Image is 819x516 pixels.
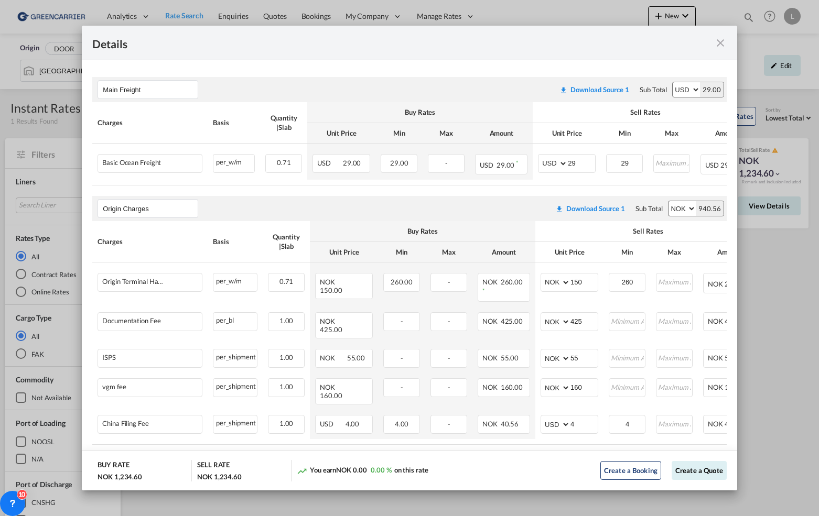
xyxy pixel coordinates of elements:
span: USD [320,420,344,428]
th: Amount [472,242,535,262]
span: NOK [482,354,499,362]
span: 55.00 [347,354,365,362]
span: 29.00 [720,161,739,169]
input: Maximum Amount [657,379,692,394]
sup: Minimum amount [482,287,484,294]
button: Download original source rate sheet [550,199,630,218]
span: 150.00 [320,286,342,294]
th: Unit Price [310,242,378,262]
span: 0.00 % [371,466,391,474]
span: 29.00 [390,159,408,167]
th: Max [425,242,472,262]
span: USD [317,159,341,167]
md-icon: icon-download [559,86,568,94]
span: NOK [708,317,723,325]
div: 940.56 [696,201,723,216]
input: Maximum Amount [657,273,692,289]
div: Quantity | Slab [265,113,302,132]
div: Quantity | Slab [268,232,305,251]
th: Unit Price [307,123,375,144]
sup: Minimum amount [516,159,518,166]
span: - [448,383,450,391]
div: Download original source rate sheet [555,204,625,213]
div: 29.00 [700,82,724,97]
span: 0.71 [277,158,291,167]
input: Maximum Amount [657,415,692,431]
div: Origin Terminal Handling Charge [102,278,165,286]
span: NOK [482,278,499,286]
div: Download original source rate sheet [554,85,634,94]
input: 29 [568,155,595,170]
div: Download original source rate sheet [559,85,629,94]
input: Maximum Amount [654,155,689,170]
div: Details [92,36,663,49]
md-icon: icon-close fg-AAA8AD m-0 cursor [714,37,727,49]
div: per_shipment [213,415,257,429]
th: Unit Price [535,242,604,262]
span: 4.00 [346,420,360,428]
span: 425.00 [501,317,523,325]
span: 260.00 [501,278,523,286]
md-icon: icon-download [555,205,564,213]
div: Download original source rate sheet [550,204,630,213]
div: per_shipment [213,379,257,392]
md-icon: icon-trending-up [297,466,307,476]
input: Minimum Amount [607,155,642,170]
span: NOK [320,278,346,286]
div: Basic Ocean Freight [102,159,161,167]
th: Min [375,123,423,144]
th: Max [651,242,698,262]
div: Download Source 1 [566,204,625,213]
th: Amount [470,123,533,144]
span: NOK [708,354,723,362]
span: - [448,354,450,362]
span: 40.56 [725,420,743,428]
span: 160.00 [725,383,747,391]
div: Basis [213,118,255,127]
span: 55.00 [501,354,519,362]
th: Min [601,123,648,144]
div: NOK 1,234.60 [197,472,242,481]
span: NOK [482,317,499,325]
span: 0.71 [279,277,294,286]
span: 260.00 [725,280,747,288]
span: NOK [708,420,723,428]
div: per_w/m [213,155,254,168]
input: 55 [570,349,598,365]
div: SELL RATE [197,460,230,472]
input: Minimum Amount [610,379,645,394]
div: Basis [213,237,257,246]
div: ISPS [102,354,116,361]
input: 425 [570,313,598,328]
span: - [448,278,450,286]
span: 4.00 [395,420,409,428]
input: Minimum Amount [610,273,645,289]
div: vgm fee [102,383,126,391]
div: Download Source 1 [570,85,629,94]
span: - [448,420,450,428]
div: Charges [98,237,202,246]
input: Maximum Amount [657,349,692,365]
span: NOK [482,383,499,391]
button: Download original source rate sheet [554,80,634,99]
input: 150 [570,273,598,289]
span: NOK [482,420,499,428]
span: 160.00 [320,391,342,400]
span: - [445,159,448,167]
input: Minimum Amount [610,349,645,365]
div: Sell Rates [538,107,753,117]
th: Min [604,242,651,262]
div: You earn on this rate [297,465,428,476]
input: Leg Name [103,201,198,216]
input: 4 [570,415,598,431]
th: Max [423,123,470,144]
th: Min [378,242,425,262]
th: Max [648,123,695,144]
span: 29.00 [343,159,361,167]
span: - [401,317,403,325]
div: Sub Total [640,85,667,94]
span: 1.00 [279,353,294,361]
span: NOK [320,383,346,391]
span: NOK [708,280,723,288]
span: - [448,317,450,325]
